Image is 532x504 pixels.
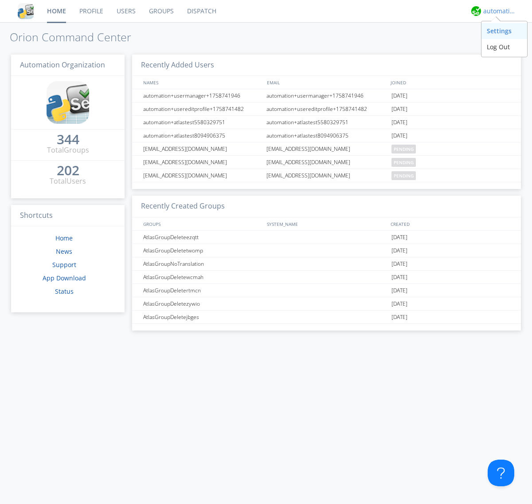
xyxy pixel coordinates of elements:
[391,244,407,257] span: [DATE]
[55,234,73,242] a: Home
[141,116,264,129] div: automation+atlastest5580329751
[488,460,514,486] iframe: Toggle Customer Support
[265,217,388,230] div: SYSTEM_NAME
[481,23,527,39] div: Settings
[388,217,512,230] div: CREATED
[391,231,407,244] span: [DATE]
[141,102,264,115] div: automation+usereditprofile+1758741482
[132,196,521,217] h3: Recently Created Groups
[141,297,264,310] div: AtlasGroupDeletezywio
[132,89,521,102] a: automation+usermanager+1758741946automation+usermanager+1758741946[DATE]
[471,6,481,16] img: d2d01cd9b4174d08988066c6d424eccd
[132,142,521,156] a: [EMAIL_ADDRESS][DOMAIN_NAME][EMAIL_ADDRESS][DOMAIN_NAME]pending
[388,76,512,89] div: JOINED
[132,284,521,297] a: AtlasGroupDeletertmcn[DATE]
[141,142,264,155] div: [EMAIL_ADDRESS][DOMAIN_NAME]
[391,102,407,116] span: [DATE]
[481,39,527,55] div: Log Out
[132,55,521,76] h3: Recently Added Users
[18,3,34,19] img: cddb5a64eb264b2086981ab96f4c1ba7
[132,116,521,129] a: automation+atlastest5580329751automation+atlastest5580329751[DATE]
[264,142,389,155] div: [EMAIL_ADDRESS][DOMAIN_NAME]
[132,129,521,142] a: automation+atlastest8094906375automation+atlastest8094906375[DATE]
[265,76,388,89] div: EMAIL
[132,257,521,271] a: AtlasGroupNoTranslation[DATE]
[141,284,264,297] div: AtlasGroupDeletertmcn
[57,135,79,145] a: 344
[132,297,521,311] a: AtlasGroupDeletezywio[DATE]
[391,311,407,324] span: [DATE]
[391,297,407,311] span: [DATE]
[132,156,521,169] a: [EMAIL_ADDRESS][DOMAIN_NAME][EMAIL_ADDRESS][DOMAIN_NAME]pending
[11,205,125,227] h3: Shortcuts
[141,169,264,182] div: [EMAIL_ADDRESS][DOMAIN_NAME]
[483,7,516,16] div: automation+atlas
[141,156,264,169] div: [EMAIL_ADDRESS][DOMAIN_NAME]
[141,244,264,257] div: AtlasGroupDeletetwomp
[391,89,407,102] span: [DATE]
[264,169,389,182] div: [EMAIL_ADDRESS][DOMAIN_NAME]
[391,129,407,142] span: [DATE]
[141,271,264,283] div: AtlasGroupDeletewcmah
[132,102,521,116] a: automation+usereditprofile+1758741482automation+usereditprofile+1758741482[DATE]
[391,284,407,297] span: [DATE]
[264,156,389,169] div: [EMAIL_ADDRESS][DOMAIN_NAME]
[47,145,89,155] div: Total Groups
[43,274,86,282] a: App Download
[391,257,407,271] span: [DATE]
[55,287,74,295] a: Status
[132,271,521,284] a: AtlasGroupDeletewcmah[DATE]
[132,169,521,182] a: [EMAIL_ADDRESS][DOMAIN_NAME][EMAIL_ADDRESS][DOMAIN_NAME]pending
[56,247,72,256] a: News
[47,81,89,124] img: cddb5a64eb264b2086981ab96f4c1ba7
[52,260,76,269] a: Support
[132,231,521,244] a: AtlasGroupDeleteezqtt[DATE]
[141,76,262,89] div: NAMES
[391,145,416,154] span: pending
[132,244,521,257] a: AtlasGroupDeletetwomp[DATE]
[264,116,389,129] div: automation+atlastest5580329751
[391,158,416,167] span: pending
[141,311,264,323] div: AtlasGroupDeletejbges
[391,271,407,284] span: [DATE]
[391,116,407,129] span: [DATE]
[264,89,389,102] div: automation+usermanager+1758741946
[391,171,416,180] span: pending
[141,217,262,230] div: GROUPS
[57,166,79,176] a: 202
[132,311,521,324] a: AtlasGroupDeletejbges[DATE]
[141,231,264,244] div: AtlasGroupDeleteezqtt
[141,129,264,142] div: automation+atlastest8094906375
[141,89,264,102] div: automation+usermanager+1758741946
[264,102,389,115] div: automation+usereditprofile+1758741482
[141,257,264,270] div: AtlasGroupNoTranslation
[50,176,86,186] div: Total Users
[264,129,389,142] div: automation+atlastest8094906375
[20,60,105,70] span: Automation Organization
[57,166,79,175] div: 202
[57,135,79,144] div: 344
